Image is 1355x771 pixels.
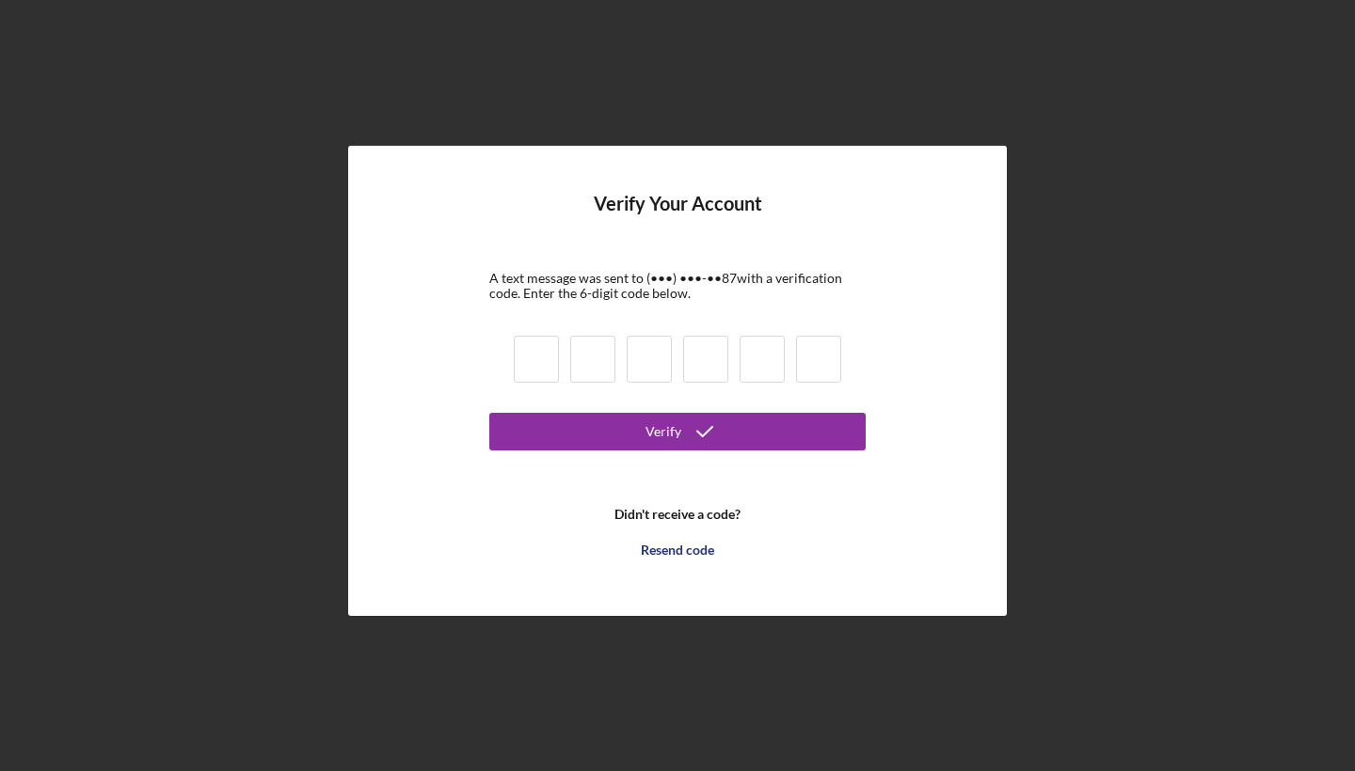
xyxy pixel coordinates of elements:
b: Didn't receive a code? [614,507,741,522]
button: Resend code [489,531,866,569]
div: Resend code [641,531,714,569]
h4: Verify Your Account [594,193,762,243]
div: Verify [646,413,681,450]
button: Verify [489,413,866,450]
div: A text message was sent to (•••) •••-•• 87 with a verification code. Enter the 6-digit code below. [489,271,866,301]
